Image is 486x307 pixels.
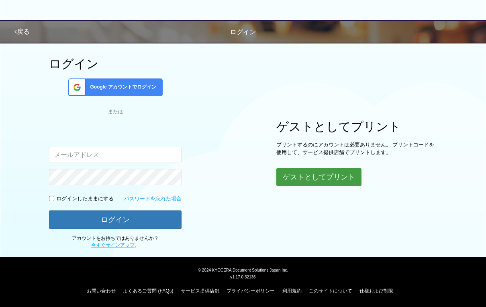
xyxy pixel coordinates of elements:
[87,288,116,294] a: お問い合わせ
[14,28,30,35] a: 戻る
[56,195,114,203] p: ログインしたままにする
[230,274,255,279] span: v1.17.0.32136
[49,57,182,70] h1: ログイン
[276,141,437,156] p: プリントするのにアカウントは必要ありません。 プリントコードを使用して、サービス提供店舗でプリントします。
[309,288,352,294] a: このサイトについて
[49,210,182,229] button: ログイン
[49,108,182,116] div: または
[276,168,361,186] button: ゲストとしてプリント
[282,288,302,294] a: 利用規約
[91,242,139,248] span: 。
[124,195,182,203] a: パスワードを忘れた場合
[49,235,182,249] p: アカウントをお持ちではありませんか？
[359,288,393,294] a: 仕様および制限
[123,288,173,294] a: よくあるご質問 (FAQs)
[276,120,437,133] h1: ゲストとしてプリント
[181,288,219,294] a: サービス提供店舗
[91,242,135,248] a: 今すぐサインアップ
[227,288,275,294] a: プライバシーポリシー
[87,84,156,91] span: Google アカウントでログイン
[49,147,182,163] input: メールアドレス
[230,29,256,35] span: ログイン
[198,267,288,272] span: © 2024 KYOCERA Document Solutions Japan Inc.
